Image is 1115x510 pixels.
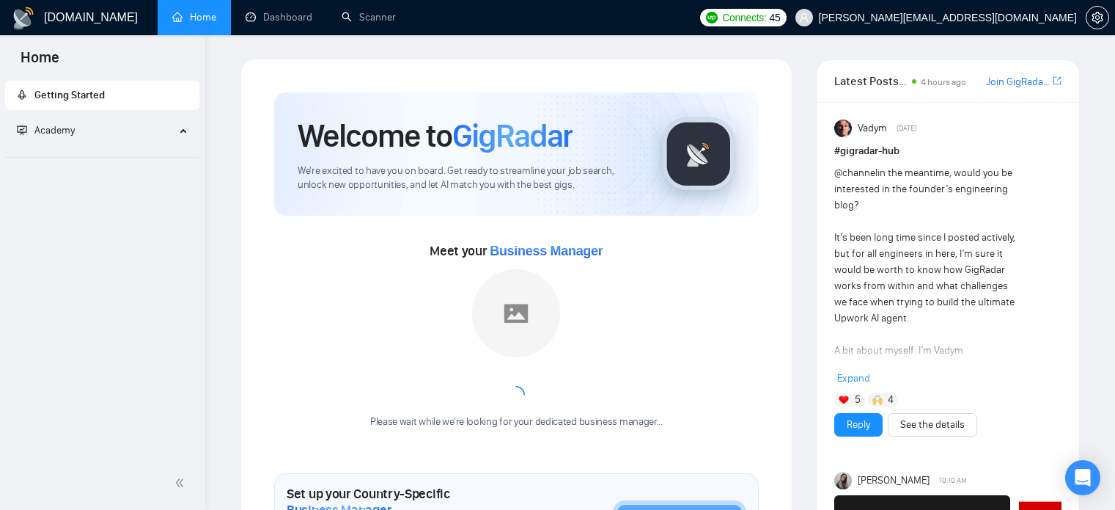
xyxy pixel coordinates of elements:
span: Expand [837,372,870,385]
span: [DATE] [897,122,916,135]
a: Join GigRadar Slack Community [986,74,1050,90]
span: 45 [770,10,781,26]
a: searchScanner [342,11,396,23]
button: setting [1086,6,1109,29]
span: loading [504,384,528,407]
span: GigRadar [452,116,573,156]
img: upwork-logo.png [706,12,718,23]
span: [PERSON_NAME] [858,473,930,489]
div: Please wait while we're looking for your dedicated business manager... [361,415,671,429]
span: Academy [17,124,75,136]
h1: # gigradar-hub [834,143,1061,159]
img: placeholder.png [472,269,560,357]
span: user [799,12,809,23]
button: Reply [834,413,883,437]
span: Latest Posts from the GigRadar Community [834,72,908,90]
span: @channel [834,167,877,179]
span: Home [9,47,71,78]
a: Reply [847,417,870,433]
span: We're excited to have you on board. Get ready to streamline your job search, unlock new opportuni... [298,164,639,192]
span: Academy [34,124,75,136]
img: 🙌 [872,395,883,405]
span: setting [1086,12,1108,23]
span: 5 [855,393,861,407]
li: Academy Homepage [5,151,199,161]
span: 4 [888,393,894,407]
span: double-left [174,476,189,490]
span: 10:10 AM [939,474,967,487]
li: Getting Started [5,81,199,110]
button: See the details [888,413,977,437]
img: ❤️ [839,395,849,405]
div: Open Intercom Messenger [1065,460,1100,495]
span: Vadym [858,120,887,136]
a: export [1053,74,1061,88]
span: fund-projection-screen [17,125,27,135]
a: homeHome [172,11,216,23]
a: setting [1086,12,1109,23]
span: Getting Started [34,89,105,101]
span: Business Manager [490,244,603,258]
img: gigradar-logo.png [662,117,735,191]
span: Meet your [430,243,603,259]
img: Vadym [834,120,852,137]
h1: Welcome to [298,116,573,156]
img: logo [12,7,35,30]
a: dashboardDashboard [246,11,312,23]
a: See the details [900,417,965,433]
span: export [1053,75,1061,87]
span: rocket [17,90,27,100]
span: Connects: [722,10,766,26]
span: 4 hours ago [921,77,966,87]
img: Mariia Heshka [834,472,852,489]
